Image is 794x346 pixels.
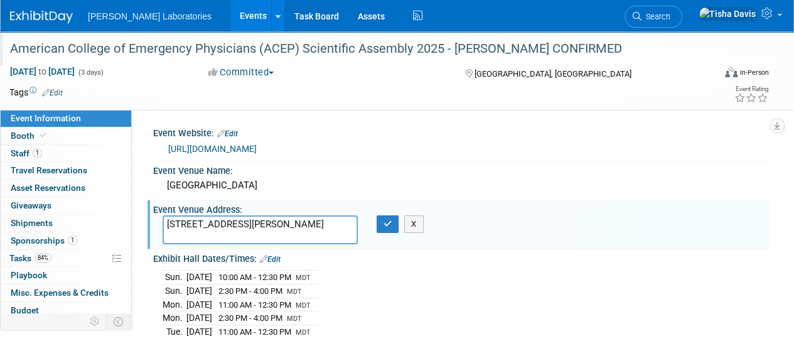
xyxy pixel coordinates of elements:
div: [GEOGRAPHIC_DATA] [163,176,759,195]
img: ExhibitDay [10,11,73,23]
span: 1 [68,235,77,245]
span: Sponsorships [11,235,77,246]
span: MDT [287,288,302,296]
span: 11:00 AM - 12:30 PM [218,327,291,337]
div: Event Website: [153,124,769,140]
span: Budget [11,305,39,315]
a: Sponsorships1 [1,232,131,249]
span: Playbook [11,270,47,280]
div: In-Person [739,68,769,77]
span: MDT [296,328,311,337]
div: Exhibit Hall Dates/Times: [153,249,769,266]
a: Travel Reservations [1,162,131,179]
span: Search [641,12,670,21]
span: 2:30 PM - 4:00 PM [218,286,282,296]
span: Misc. Expenses & Credits [11,288,109,298]
span: 2:30 PM - 4:00 PM [218,313,282,323]
td: Mon. [163,311,186,325]
i: Booth reservation complete [40,132,46,139]
span: (3 days) [77,68,104,77]
td: Sun. [163,271,186,284]
span: Giveaways [11,200,51,210]
a: Misc. Expenses & Credits [1,284,131,301]
span: 84% [35,253,51,262]
td: Tags [9,86,63,99]
span: [GEOGRAPHIC_DATA], [GEOGRAPHIC_DATA] [474,69,631,78]
td: Sun. [163,284,186,298]
a: Edit [217,129,238,138]
td: [DATE] [186,325,212,338]
span: 1 [33,148,42,158]
span: 10:00 AM - 12:30 PM [218,273,291,282]
button: X [404,215,424,233]
td: Tue. [163,325,186,338]
span: [DATE] [DATE] [9,66,75,77]
a: Event Information [1,110,131,127]
td: [DATE] [186,311,212,325]
a: Budget [1,302,131,319]
span: Event Information [11,113,81,123]
div: Event Venue Address: [153,200,769,216]
span: MDT [296,301,311,310]
span: Booth [11,131,49,141]
img: Format-Inperson.png [725,67,738,77]
div: Event Venue Name: [153,161,769,177]
td: [DATE] [186,284,212,298]
a: Playbook [1,267,131,284]
span: Tasks [9,253,51,263]
a: Tasks84% [1,250,131,267]
a: [URL][DOMAIN_NAME] [168,144,257,154]
span: MDT [287,315,302,323]
button: Committed [204,66,279,79]
span: 11:00 AM - 12:30 PM [218,300,291,310]
span: Shipments [11,218,53,228]
a: Giveaways [1,197,131,214]
a: Asset Reservations [1,180,131,197]
td: [DATE] [186,298,212,311]
img: Tisha Davis [699,7,756,21]
span: Travel Reservations [11,165,87,175]
div: Event Format [658,65,769,84]
td: [DATE] [186,271,212,284]
span: Staff [11,148,42,158]
a: Search [625,6,682,28]
td: Mon. [163,298,186,311]
span: [PERSON_NAME] Laboratories [88,11,212,21]
a: Edit [260,255,281,264]
div: American College of Emergency Physicians (ACEP) Scientific Assembly 2025 - [PERSON_NAME] CONFIRMED [6,38,704,60]
span: Asset Reservations [11,183,85,193]
a: Shipments [1,215,131,232]
td: Personalize Event Tab Strip [84,313,106,330]
span: MDT [296,274,311,282]
a: Edit [42,89,63,97]
td: Toggle Event Tabs [106,313,132,330]
div: Event Rating [734,86,768,92]
a: Booth [1,127,131,144]
a: Staff1 [1,145,131,162]
span: to [36,67,48,77]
